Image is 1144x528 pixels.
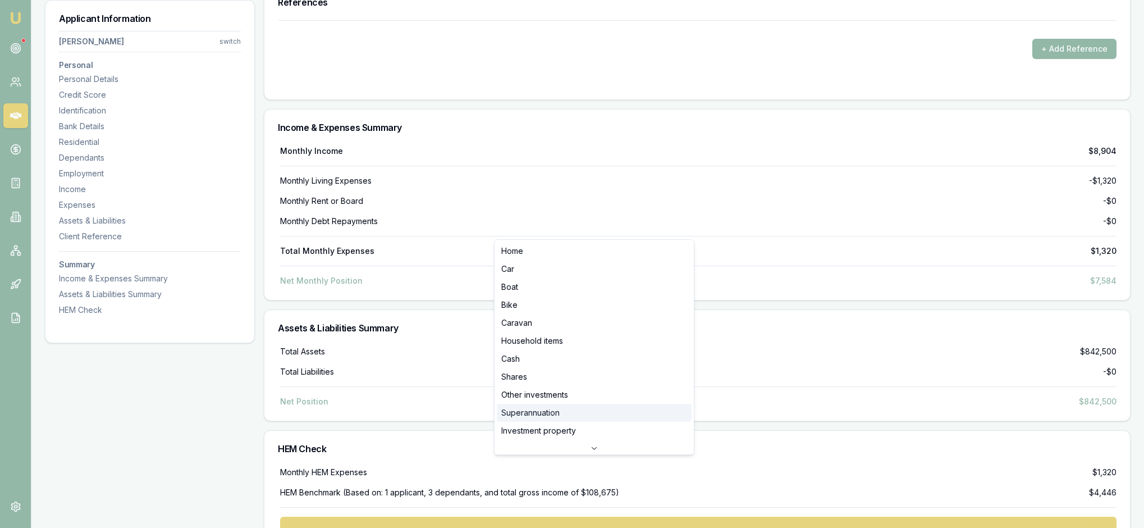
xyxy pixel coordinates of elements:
[501,425,576,436] span: Investment property
[501,245,523,257] span: Home
[501,371,527,383] span: Shares
[501,389,568,400] span: Other investments
[501,263,514,275] span: Car
[501,299,518,311] span: Bike
[501,407,560,418] span: Superannuation
[501,335,563,347] span: Household items
[501,317,532,329] span: Caravan
[501,353,520,365] span: Cash
[501,281,518,293] span: Boat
